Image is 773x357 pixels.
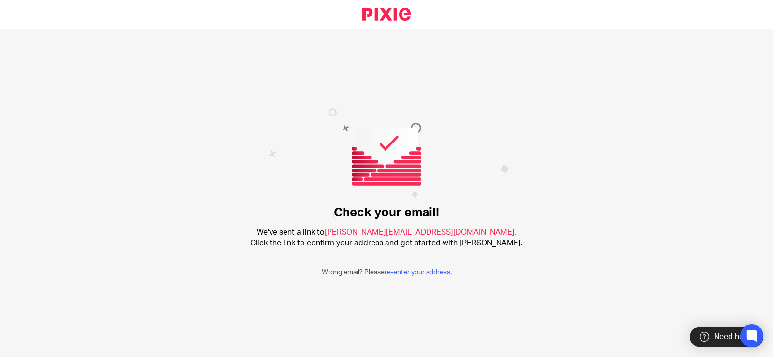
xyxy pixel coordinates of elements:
[334,205,439,220] h1: Check your email!
[385,269,450,276] a: re-enter your address
[322,268,452,277] p: Wrong email? Please .
[269,108,509,220] img: Confirm email image
[690,327,763,347] div: Need help?
[325,228,515,236] span: [PERSON_NAME][EMAIL_ADDRESS][DOMAIN_NAME]
[250,228,523,248] h2: We've sent a link to . Click the link to confirm your address and get started with [PERSON_NAME].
